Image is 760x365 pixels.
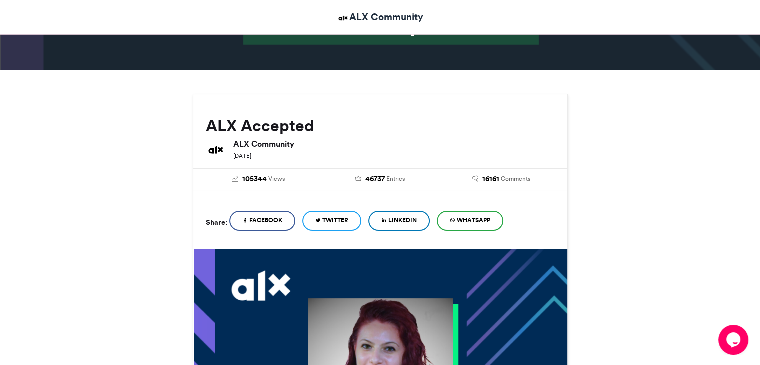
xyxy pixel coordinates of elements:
[322,216,348,225] span: Twitter
[206,117,555,135] h2: ALX Accepted
[337,12,349,24] img: ALX Community
[437,211,503,231] a: WhatsApp
[206,174,312,185] a: 105344 Views
[368,211,430,231] a: LinkedIn
[206,216,227,229] h5: Share:
[229,211,295,231] a: Facebook
[233,140,555,148] h6: ALX Community
[365,174,385,185] span: 46737
[337,10,423,24] a: ALX Community
[249,216,282,225] span: Facebook
[242,174,267,185] span: 105344
[448,174,555,185] a: 16161 Comments
[206,140,226,160] img: ALX Community
[388,216,417,225] span: LinkedIn
[718,325,750,355] iframe: chat widget
[268,174,285,183] span: Views
[457,216,490,225] span: WhatsApp
[327,174,433,185] a: 46737 Entries
[103,11,658,35] h1: ALX Accepted
[302,211,361,231] a: Twitter
[501,174,530,183] span: Comments
[386,174,405,183] span: Entries
[482,174,499,185] span: 16161
[233,152,251,159] small: [DATE]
